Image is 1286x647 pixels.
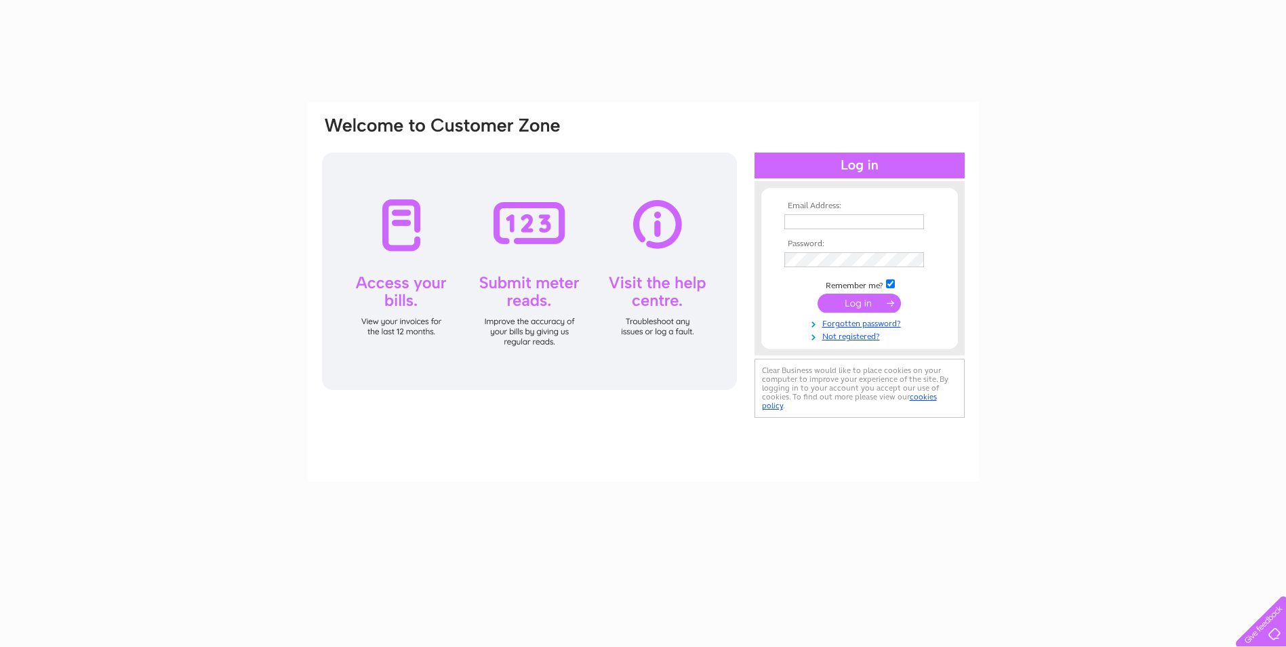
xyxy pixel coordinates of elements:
[784,316,938,329] a: Forgotten password?
[818,294,901,313] input: Submit
[784,329,938,342] a: Not registered?
[781,239,938,249] th: Password:
[781,201,938,211] th: Email Address:
[781,277,938,291] td: Remember me?
[755,359,965,418] div: Clear Business would like to place cookies on your computer to improve your experience of the sit...
[762,392,937,410] a: cookies policy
